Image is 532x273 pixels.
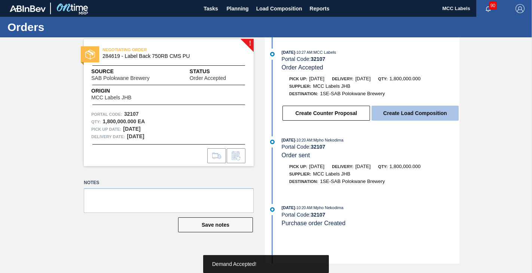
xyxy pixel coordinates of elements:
span: Portal Code: [91,111,122,118]
img: TNhmsLtSVTkK8tSr43FrP2fwEKptu5GPRR3wAAAABJRU5ErkJggg== [10,5,46,12]
span: Source [91,68,172,75]
img: Logout [516,4,525,13]
span: Tasks [203,4,219,13]
span: NEGOTIATING ORDER [103,46,207,53]
span: [DATE] [282,138,295,142]
span: Pick up: [289,164,307,169]
span: 1,800,000.000 [389,164,421,169]
span: Pick up: [289,77,307,81]
strong: 32107 [311,212,325,218]
span: MCC Labels JHB [91,95,131,100]
button: Save notes [178,217,253,232]
span: SAB Polokwane Brewery [91,75,150,81]
span: Status [190,68,246,75]
span: - 10:27 AM [295,50,312,55]
strong: 1,800,000.000 EA [103,118,145,124]
span: Delivery Date: [91,133,125,140]
span: [DATE] [355,76,371,81]
span: Load Composition [256,4,302,13]
span: [DATE] [355,164,371,169]
img: atual [270,52,275,56]
span: Destination: [289,91,318,96]
span: 1SE-SAB Polokwane Brewery [320,179,385,184]
span: Supplier: [289,172,311,176]
span: MCC Labels JHB [313,171,351,177]
img: status [85,50,95,59]
span: : Mpho Nekodima [312,138,343,142]
img: atual [270,140,275,144]
span: - 10:20 AM [295,138,312,142]
span: 1SE-SAB Polokwane Brewery [320,91,385,96]
span: Order Accepted [282,64,323,71]
strong: 32107 [311,56,325,62]
span: Delivery: [332,77,353,81]
span: Order sent [282,152,310,158]
span: Purchase order Created [282,220,346,226]
span: MCC Labels JHB [313,83,351,89]
span: [DATE] [309,164,324,169]
span: Origin [91,87,150,95]
div: Inform order change [227,148,245,163]
span: Qty : [91,118,101,125]
button: Notifications [476,3,500,14]
span: [DATE] [282,50,295,55]
label: Notes [84,177,254,188]
strong: [DATE] [127,133,144,139]
span: : MCC Labels [312,50,336,55]
div: Portal Code: [282,212,459,218]
h1: Orders [7,23,140,31]
strong: 32107 [124,111,139,117]
span: Qty: [378,77,388,81]
button: Create Load Composition [372,106,459,121]
span: Pick up Date: [91,125,121,133]
span: 1,800,000.000 [389,76,421,81]
span: Supplier: [289,84,311,89]
span: Qty: [378,164,388,169]
strong: 32107 [311,144,325,150]
span: Destination: [289,179,318,184]
span: Delivery: [332,164,353,169]
div: Portal Code: [282,144,459,150]
span: Reports [310,4,330,13]
strong: [DATE] [123,126,140,132]
div: Go to Load Composition [207,148,226,163]
span: - 10:20 AM [295,206,312,210]
span: 90 [489,1,497,10]
span: [DATE] [309,76,324,81]
img: atual [270,207,275,212]
span: Order Accepted [190,75,226,81]
span: Planning [227,4,249,13]
span: 284619 - Label Back 750RB CMS PU [103,53,238,59]
span: : Mpho Nekodima [312,205,343,210]
span: [DATE] [282,205,295,210]
div: Portal Code: [282,56,459,62]
button: Create Counter Proposal [282,106,370,121]
span: Demand Accepted! [212,261,256,267]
